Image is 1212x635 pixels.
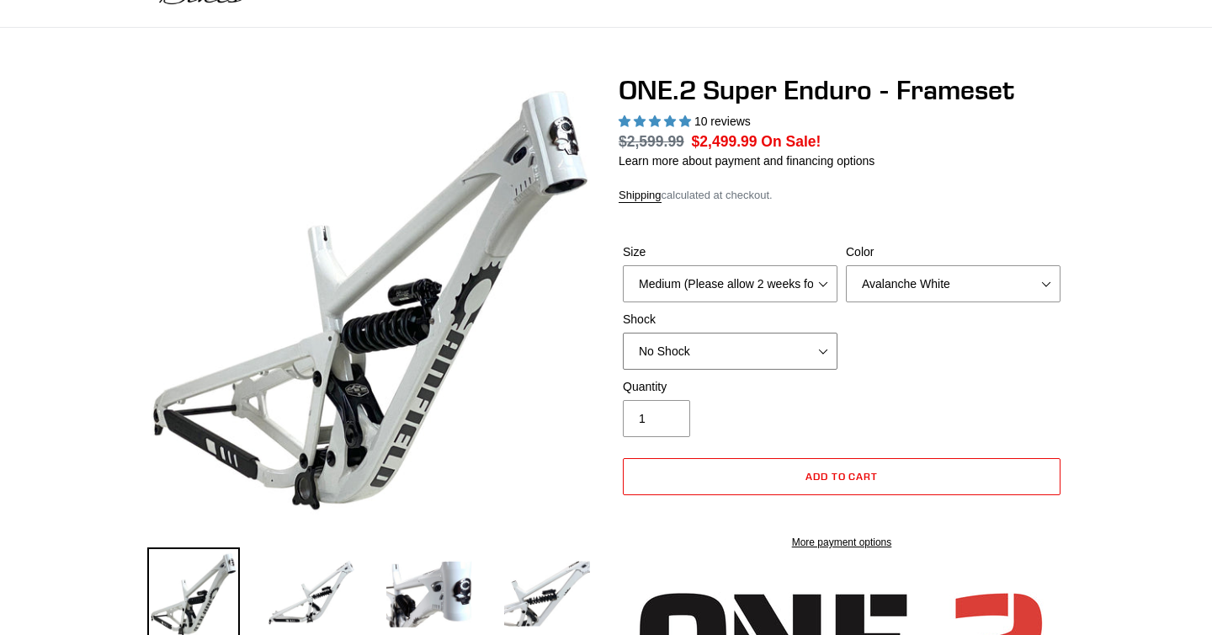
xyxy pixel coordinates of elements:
label: Quantity [623,378,837,396]
span: Add to cart [805,470,879,483]
a: Learn more about payment and financing options [619,154,874,168]
a: Shipping [619,189,662,203]
span: On Sale! [761,131,821,152]
span: 5.00 stars [619,115,694,128]
label: Size [623,243,837,261]
span: $2,499.99 [692,133,757,150]
label: Color [846,243,1060,261]
div: calculated at checkout. [619,187,1065,204]
s: $2,599.99 [619,133,684,150]
h1: ONE.2 Super Enduro - Frameset [619,74,1065,106]
button: Add to cart [623,458,1060,495]
a: More payment options [623,535,1060,550]
label: Shock [623,311,837,328]
span: 10 reviews [694,115,751,128]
